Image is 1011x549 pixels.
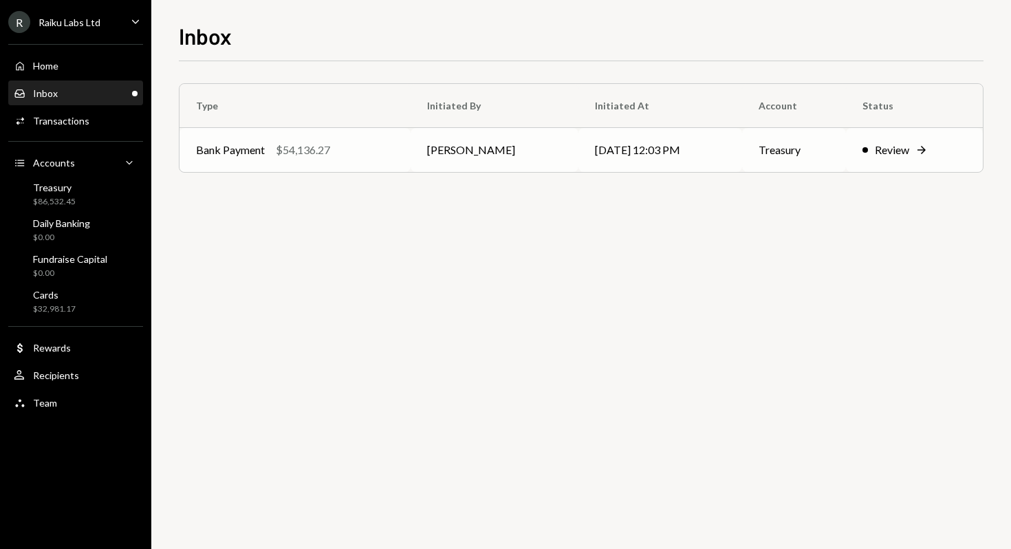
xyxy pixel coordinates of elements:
a: Treasury$86,532.45 [8,177,143,211]
td: [DATE] 12:03 PM [578,128,742,172]
div: Inbox [33,87,58,99]
div: Treasury [33,182,76,193]
div: Transactions [33,115,89,127]
a: Fundraise Capital$0.00 [8,249,143,282]
a: Home [8,53,143,78]
a: Cards$32,981.17 [8,285,143,318]
a: Transactions [8,108,143,133]
td: [PERSON_NAME] [411,128,578,172]
div: Team [33,397,57,409]
th: Account [742,84,846,128]
td: Treasury [742,128,846,172]
th: Initiated By [411,84,578,128]
div: Cards [33,289,76,301]
div: Accounts [33,157,75,169]
a: Daily Banking$0.00 [8,213,143,246]
h1: Inbox [179,22,232,50]
div: $0.00 [33,268,107,279]
div: Recipients [33,369,79,381]
a: Accounts [8,150,143,175]
th: Initiated At [578,84,742,128]
th: Status [846,84,983,128]
div: $0.00 [33,232,90,244]
div: Fundraise Capital [33,253,107,265]
a: Team [8,390,143,415]
div: Bank Payment [196,142,265,158]
div: Review [875,142,909,158]
div: Daily Banking [33,217,90,229]
div: Rewards [33,342,71,354]
div: Home [33,60,58,72]
a: Recipients [8,363,143,387]
a: Rewards [8,335,143,360]
a: Inbox [8,80,143,105]
div: $86,532.45 [33,196,76,208]
div: $54,136.27 [276,142,330,158]
div: Raiku Labs Ltd [39,17,100,28]
div: $32,981.17 [33,303,76,315]
th: Type [180,84,411,128]
div: R [8,11,30,33]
